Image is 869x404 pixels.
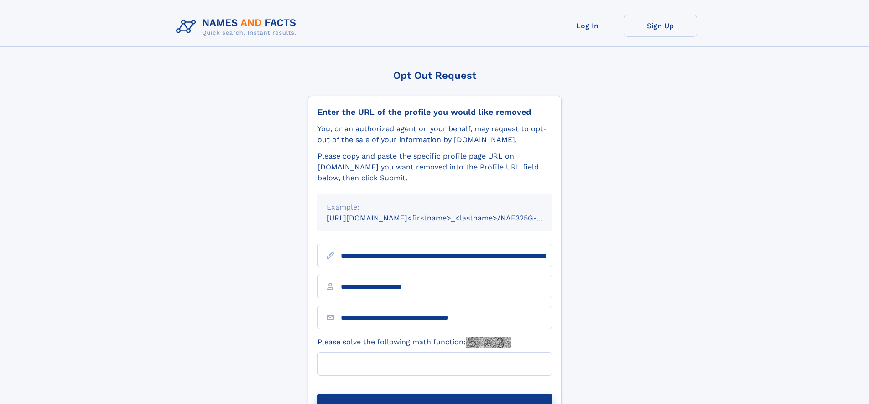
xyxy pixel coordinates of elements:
div: Example: [327,202,543,213]
div: Please copy and paste the specific profile page URL on [DOMAIN_NAME] you want removed into the Pr... [317,151,552,184]
label: Please solve the following math function: [317,337,511,348]
small: [URL][DOMAIN_NAME]<firstname>_<lastname>/NAF325G-xxxxxxxx [327,214,569,222]
a: Log In [551,15,624,37]
div: You, or an authorized agent on your behalf, may request to opt-out of the sale of your informatio... [317,123,552,145]
a: Sign Up [624,15,697,37]
div: Opt Out Request [308,70,562,81]
div: Enter the URL of the profile you would like removed [317,107,552,117]
img: Logo Names and Facts [172,15,304,39]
